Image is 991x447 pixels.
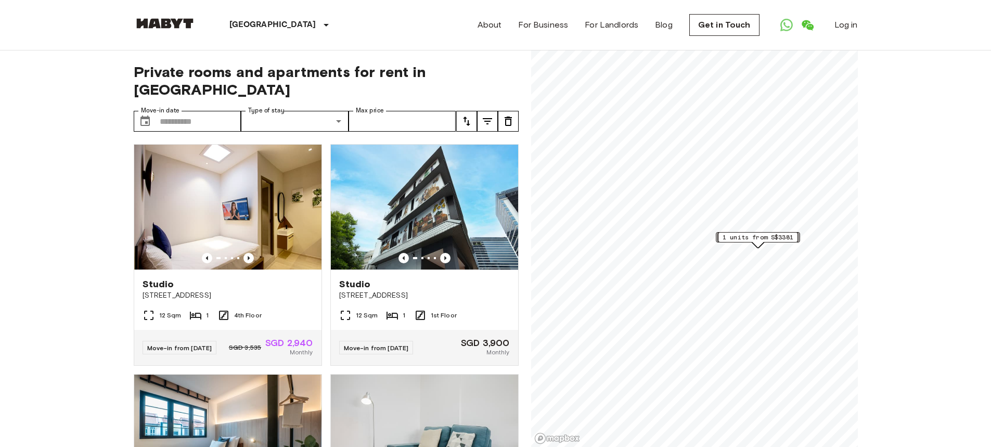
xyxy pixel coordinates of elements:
[797,15,818,35] a: Open WeChat
[723,233,793,242] span: 1 units from S$3381
[716,232,800,248] div: Map marker
[248,106,285,115] label: Type of stay
[585,19,638,31] a: For Landlords
[403,311,405,320] span: 1
[431,311,457,320] span: 1st Floor
[834,19,858,31] a: Log in
[265,338,313,348] span: SGD 2,940
[290,348,313,357] span: Monthly
[776,15,797,35] a: Open WhatsApp
[356,311,378,320] span: 12 Sqm
[356,106,384,115] label: Max price
[486,348,509,357] span: Monthly
[330,144,519,366] a: Marketing picture of unit SG-01-110-044_001Previous imagePrevious imageStudio[STREET_ADDRESS]12 S...
[498,111,519,132] button: tune
[134,18,196,29] img: Habyt
[534,432,580,444] a: Mapbox logo
[143,290,313,301] span: [STREET_ADDRESS]
[478,19,502,31] a: About
[689,14,760,36] a: Get in Touch
[655,19,673,31] a: Blog
[718,232,798,248] div: Map marker
[243,253,254,263] button: Previous image
[134,144,322,366] a: Marketing picture of unit SG-01-110-033-001Previous imagePrevious imageStudio[STREET_ADDRESS]12 S...
[339,290,510,301] span: [STREET_ADDRESS]
[159,311,182,320] span: 12 Sqm
[344,344,409,352] span: Move-in from [DATE]
[477,111,498,132] button: tune
[206,311,209,320] span: 1
[339,278,371,290] span: Studio
[134,145,321,270] img: Marketing picture of unit SG-01-110-033-001
[717,232,797,248] div: Map marker
[135,111,156,132] button: Choose date
[440,253,451,263] button: Previous image
[134,63,519,98] span: Private rooms and apartments for rent in [GEOGRAPHIC_DATA]
[229,19,316,31] p: [GEOGRAPHIC_DATA]
[202,253,212,263] button: Previous image
[331,145,518,270] img: Marketing picture of unit SG-01-110-044_001
[398,253,409,263] button: Previous image
[234,311,262,320] span: 4th Floor
[456,111,477,132] button: tune
[518,19,568,31] a: For Business
[147,344,212,352] span: Move-in from [DATE]
[143,278,174,290] span: Studio
[461,338,509,348] span: SGD 3,900
[141,106,179,115] label: Move-in date
[229,343,261,352] span: SGD 3,535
